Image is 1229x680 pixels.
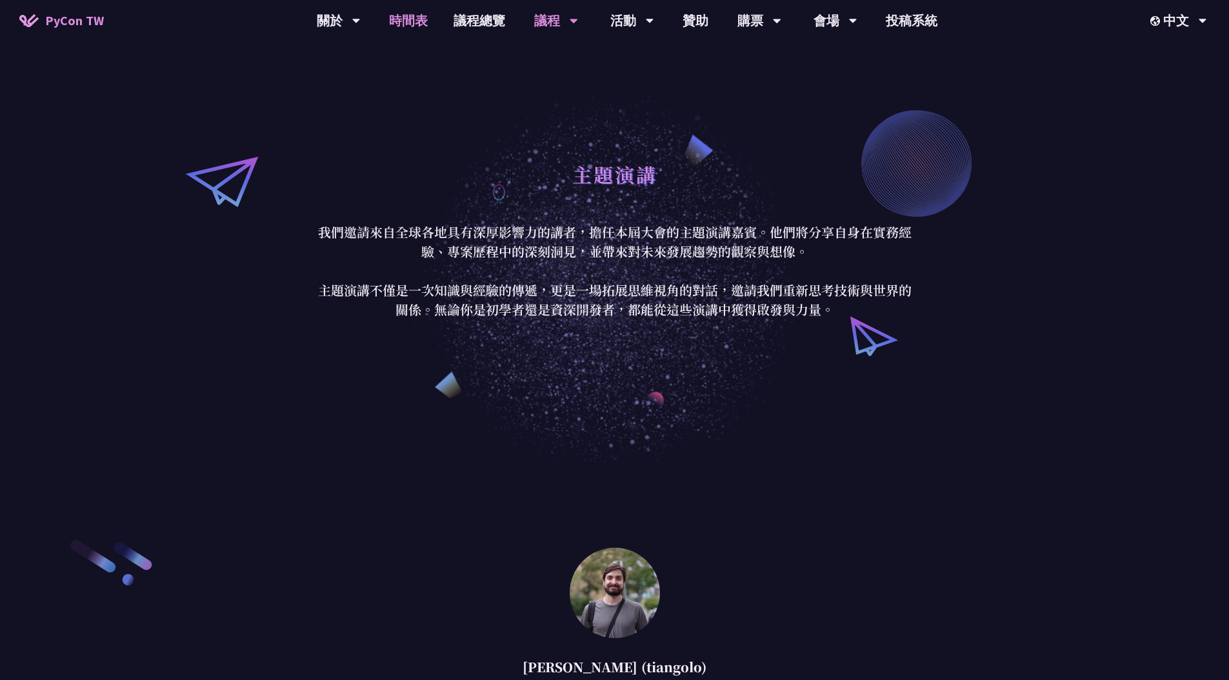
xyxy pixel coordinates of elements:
[572,155,657,194] h1: 主題演講
[315,223,915,319] p: 我們邀請來自全球各地具有深厚影響力的講者，擔任本屆大會的主題演講嘉賓。他們將分享自身在實務經驗、專案歷程中的深刻洞見，並帶來對未來發展趨勢的觀察與想像。 主題演講不僅是一次知識與經驗的傳遞，更是...
[570,548,660,638] img: Sebastián Ramírez (tiangolo)
[6,5,117,37] a: PyCon TW
[1150,16,1163,26] img: Locale Icon
[45,11,104,30] span: PyCon TW
[19,14,39,27] img: Home icon of PyCon TW 2025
